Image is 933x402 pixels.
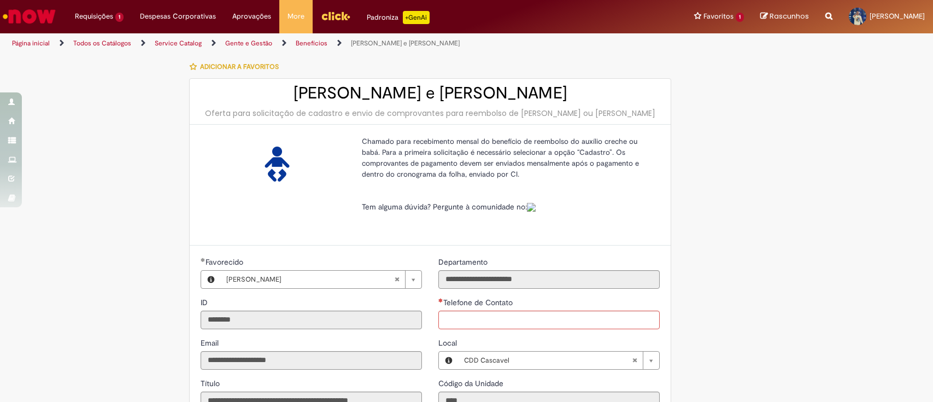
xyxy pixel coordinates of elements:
img: click_logo_yellow_360x200.png [321,8,350,24]
span: Chamado para recebimento mensal do benefício de reembolso do auxílio creche ou babá. Para a prime... [362,137,639,179]
input: Email [201,351,422,370]
span: Obrigatório Preenchido [201,258,206,262]
label: Somente leitura - ID [201,297,210,308]
button: Adicionar a Favoritos [189,55,285,78]
span: 1 [736,13,744,22]
input: Telefone de Contato [438,311,660,329]
p: +GenAi [403,11,430,24]
label: Somente leitura - Departamento [438,257,490,267]
span: Somente leitura - Email [201,338,221,348]
a: CDD CascavelLimpar campo Local [459,352,659,369]
a: Benefícios [296,39,327,48]
a: [PERSON_NAME]Limpar campo Favorecido [221,271,421,288]
span: More [287,11,304,22]
span: [PERSON_NAME] [226,271,394,288]
span: Somente leitura - Departamento [438,257,490,267]
img: ServiceNow [1,5,57,27]
span: Adicionar a Favoritos [200,62,279,71]
input: ID [201,311,422,329]
img: Auxílio Creche e Babá [260,147,295,182]
label: Somente leitura - Código da Unidade [438,378,506,389]
span: Somente leitura - Código da Unidade [438,378,506,388]
button: Local, Visualizar este registro CDD Cascavel [439,352,459,369]
span: Necessários - Favorecido [206,257,245,267]
span: Rascunhos [770,11,809,21]
a: Service Catalog [155,39,202,48]
span: Telefone de Contato [443,298,515,307]
span: Favoritos [703,11,734,22]
abbr: Limpar campo Favorecido [389,271,405,288]
abbr: Limpar campo Local [626,352,643,369]
h2: [PERSON_NAME] e [PERSON_NAME] [201,84,660,102]
span: Aprovações [232,11,271,22]
span: Somente leitura - Título [201,378,222,388]
span: 1 [115,13,124,22]
ul: Trilhas de página [8,33,614,54]
a: Página inicial [12,39,50,48]
span: Somente leitura - ID [201,298,210,307]
button: Favorecido, Visualizar este registro Lucas Rodrigues do Nascimento [201,271,221,288]
span: Local [438,338,459,348]
div: Oferta para solicitação de cadastro e envio de comprovantes para reembolso de [PERSON_NAME] ou [P... [201,108,660,119]
a: [PERSON_NAME] e [PERSON_NAME] [351,39,460,48]
span: Requisições [75,11,113,22]
input: Departamento [438,270,660,289]
p: Tem alguma dúvida? Pergunte à comunidade no: [362,201,652,212]
span: Necessários [438,298,443,302]
img: sys_attachment.do [527,203,536,212]
a: Todos os Catálogos [73,39,131,48]
div: Padroniza [367,11,430,24]
span: Despesas Corporativas [140,11,216,22]
span: [PERSON_NAME] [870,11,925,21]
a: Gente e Gestão [225,39,272,48]
label: Somente leitura - Email [201,337,221,348]
a: Rascunhos [760,11,809,22]
a: Colabora [527,202,536,212]
span: CDD Cascavel [464,352,632,369]
label: Somente leitura - Título [201,378,222,389]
